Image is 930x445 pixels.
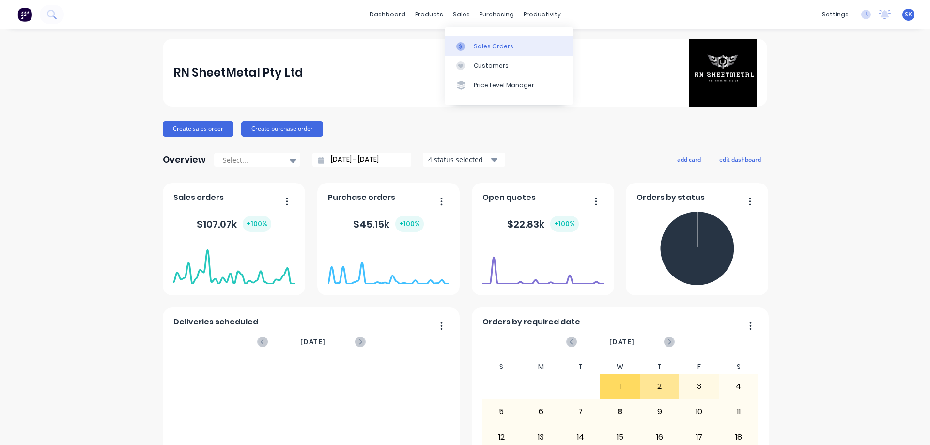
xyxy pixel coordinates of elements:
[679,360,719,374] div: F
[173,192,224,203] span: Sales orders
[719,399,758,424] div: 11
[600,360,640,374] div: W
[482,316,580,328] span: Orders by required date
[353,216,424,232] div: $ 45.15k
[609,337,635,347] span: [DATE]
[173,63,303,82] div: RN SheetMetal Pty Ltd
[507,216,579,232] div: $ 22.83k
[482,192,536,203] span: Open quotes
[163,150,206,169] div: Overview
[671,153,707,166] button: add card
[680,399,718,424] div: 10
[241,121,323,137] button: Create purchase order
[521,360,561,374] div: M
[522,399,560,424] div: 6
[410,7,448,22] div: products
[475,7,519,22] div: purchasing
[719,360,759,374] div: S
[561,360,601,374] div: T
[243,216,271,232] div: + 100 %
[519,7,566,22] div: productivity
[197,216,271,232] div: $ 107.07k
[719,374,758,399] div: 4
[680,374,718,399] div: 3
[640,399,679,424] div: 9
[163,121,233,137] button: Create sales order
[482,360,522,374] div: S
[817,7,853,22] div: settings
[17,7,32,22] img: Factory
[636,192,705,203] span: Orders by status
[328,192,395,203] span: Purchase orders
[445,76,573,95] a: Price Level Manager
[601,399,639,424] div: 8
[365,7,410,22] a: dashboard
[561,399,600,424] div: 7
[689,39,757,107] img: RN SheetMetal Pty Ltd
[445,56,573,76] a: Customers
[395,216,424,232] div: + 100 %
[601,374,639,399] div: 1
[445,36,573,56] a: Sales Orders
[640,360,680,374] div: T
[423,153,505,167] button: 4 status selected
[474,42,513,51] div: Sales Orders
[713,153,767,166] button: edit dashboard
[905,10,912,19] span: SK
[474,61,509,70] div: Customers
[482,399,521,424] div: 5
[550,216,579,232] div: + 100 %
[300,337,325,347] span: [DATE]
[474,81,534,90] div: Price Level Manager
[428,154,489,165] div: 4 status selected
[448,7,475,22] div: sales
[640,374,679,399] div: 2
